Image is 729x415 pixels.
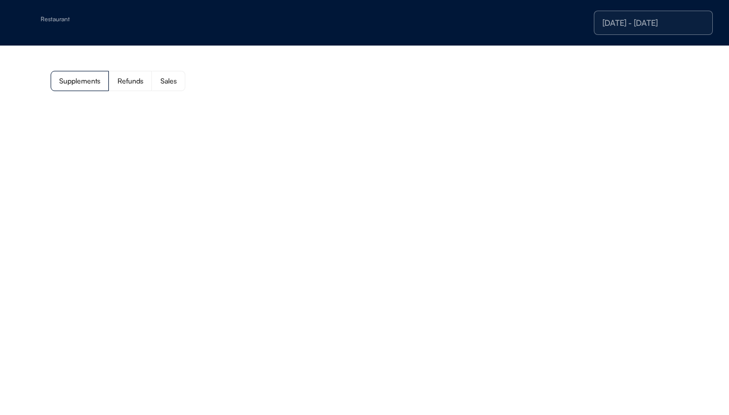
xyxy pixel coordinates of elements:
div: Sales [160,77,177,85]
div: [DATE] - [DATE] [602,19,704,27]
img: yH5BAEAAAAALAAAAAABAAEAAAIBRAA7 [20,15,36,31]
div: Restaurant [40,16,168,22]
div: Supplements [59,77,100,85]
div: Refunds [117,77,143,85]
